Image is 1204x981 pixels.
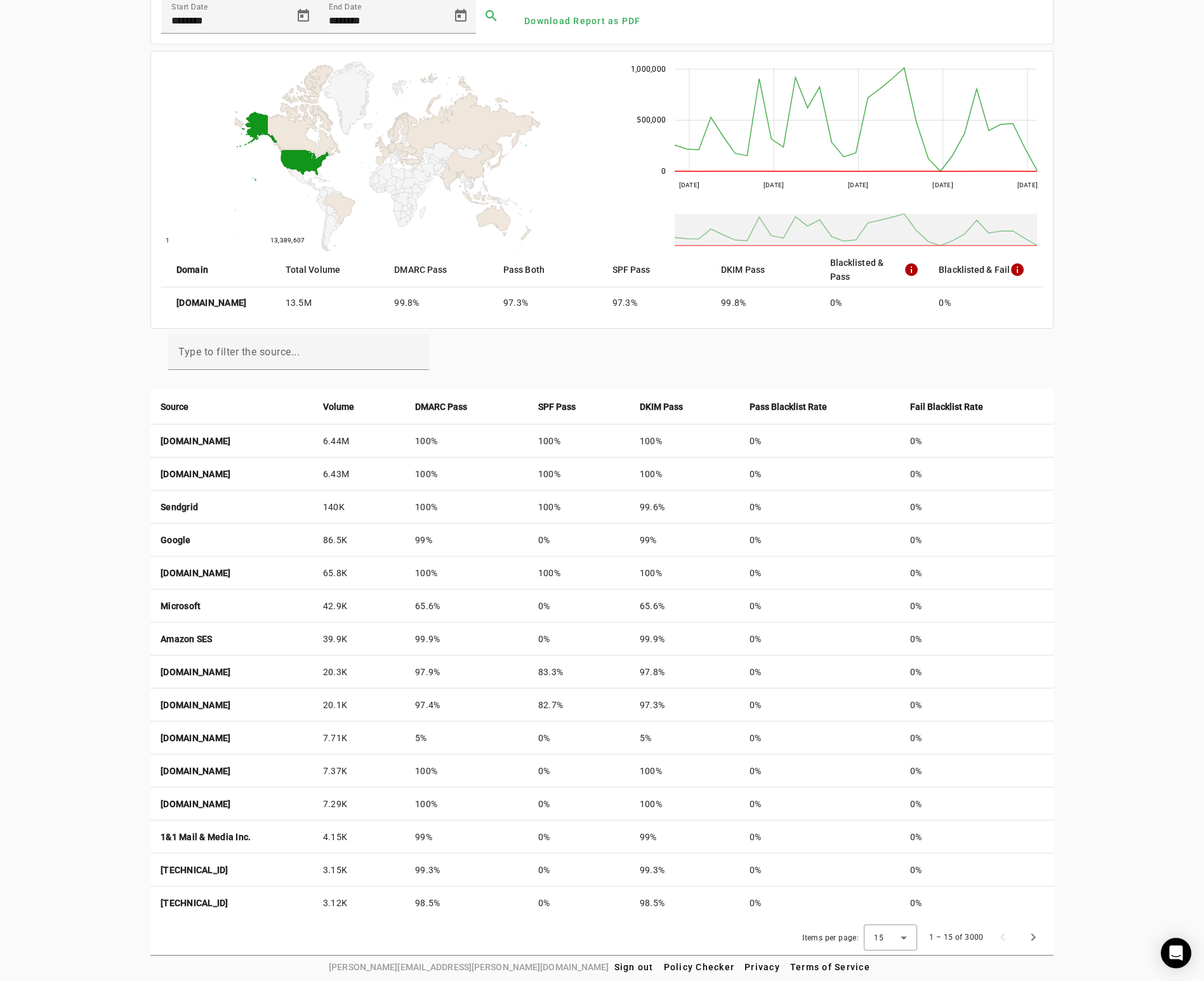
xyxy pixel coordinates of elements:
td: 0% [739,655,899,688]
td: 97.3% [630,688,739,721]
td: 0% [528,622,630,655]
strong: 1&1 Mail & Media Inc. [161,832,251,842]
mat-cell: 0% [820,287,929,318]
div: SPF Pass [538,400,619,414]
mat-cell: 97.3% [493,287,602,318]
td: 100% [630,556,739,589]
td: 100% [528,490,630,523]
td: 99.9% [630,622,739,655]
text: 0 [661,167,665,176]
td: 100% [405,556,528,589]
mat-header-cell: Pass Both [493,252,602,287]
td: 0% [739,622,899,655]
text: [DATE] [1017,181,1038,188]
div: Pass Blacklist Rate [750,400,889,414]
mat-label: End Date [329,3,361,11]
td: 0% [739,754,899,787]
td: 65.6% [405,589,528,622]
td: 0% [739,490,899,523]
td: 0% [739,425,899,458]
td: 99% [405,523,528,556]
td: 99% [405,820,528,853]
td: 97.9% [405,655,528,688]
mat-cell: 99.8% [384,287,493,318]
div: Open Intercom Messenger [1161,938,1191,968]
button: Open calendar [288,1,319,31]
td: 83.3% [528,655,630,688]
text: 500,000 [637,115,666,124]
td: 0% [739,721,899,754]
mat-header-cell: Blacklisted & Pass [820,252,929,287]
mat-header-cell: DMARC Pass [384,252,493,287]
strong: Domain [176,263,208,277]
strong: Sendgrid [161,502,198,512]
td: 0% [900,787,1054,820]
td: 0% [528,820,630,853]
div: Fail Blacklist Rate [910,400,1043,414]
td: 0% [900,655,1054,688]
td: 0% [528,523,630,556]
strong: Source [161,400,189,414]
span: [PERSON_NAME][EMAIL_ADDRESS][PERSON_NAME][DOMAIN_NAME] [329,960,609,974]
td: 0% [528,754,630,787]
mat-cell: 99.8% [711,287,820,318]
td: 100% [528,458,630,490]
strong: [DOMAIN_NAME] [161,700,230,710]
strong: DKIM Pass [640,400,683,414]
td: 97.4% [405,688,528,721]
span: 15 [874,933,883,942]
td: 0% [900,721,1054,754]
td: 99.9% [405,622,528,655]
td: 0% [739,820,899,853]
mat-header-cell: DKIM Pass [711,252,820,287]
td: 98.5% [630,886,739,919]
td: 7.29K [313,787,405,820]
strong: [TECHNICAL_ID] [161,898,228,908]
mat-header-cell: SPF Pass [602,252,711,287]
td: 0% [900,490,1054,523]
strong: Amazon SES [161,634,213,644]
div: Items per page: [802,932,859,944]
td: 100% [405,425,528,458]
td: 100% [405,754,528,787]
text: [DATE] [848,181,869,188]
td: 0% [900,688,1054,721]
strong: Microsoft [161,601,201,611]
mat-header-cell: Total Volume [275,252,385,287]
td: 100% [630,754,739,787]
strong: Fail Blacklist Rate [910,400,983,414]
div: 1 – 15 of 3000 [929,931,984,944]
td: 0% [900,820,1054,853]
td: 42.9K [313,589,405,622]
strong: [DOMAIN_NAME] [161,469,230,479]
mat-header-cell: Blacklisted & Fail [929,252,1043,287]
div: Volume [323,400,395,414]
div: DKIM Pass [640,400,729,414]
text: 1 [166,237,169,244]
span: Policy Checker [664,962,735,972]
text: [DATE] [678,181,699,188]
strong: [TECHNICAL_ID] [161,865,228,875]
td: 0% [739,787,899,820]
td: 0% [739,688,899,721]
button: Terms of Service [785,956,875,978]
text: 1,000,000 [630,65,665,74]
td: 0% [528,787,630,820]
td: 100% [528,425,630,458]
td: 140K [313,490,405,523]
button: Sign out [609,956,659,978]
strong: [DOMAIN_NAME] [176,296,246,309]
td: 0% [900,886,1054,919]
mat-cell: 97.3% [602,287,711,318]
td: 6.44M [313,425,405,458]
mat-label: Start Date [171,3,208,11]
td: 0% [739,556,899,589]
td: 0% [739,589,899,622]
button: Privacy [739,956,785,978]
td: 0% [528,853,630,886]
span: Privacy [744,962,780,972]
td: 20.1K [313,688,405,721]
strong: Volume [323,400,354,414]
strong: [DOMAIN_NAME] [161,568,230,578]
button: Open calendar [446,1,476,31]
